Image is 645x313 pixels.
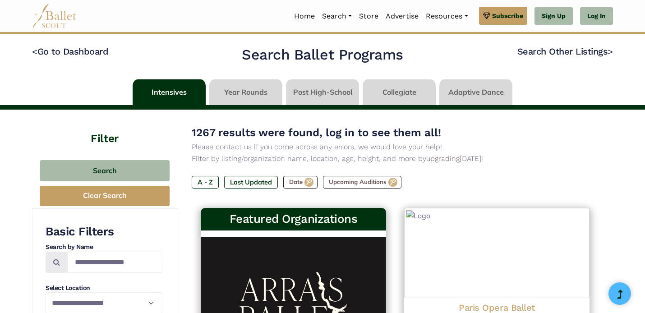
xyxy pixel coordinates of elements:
h4: Search by Name [46,243,162,252]
h3: Featured Organizations [208,212,379,227]
a: Resources [422,7,471,26]
img: Logo [404,208,590,298]
h4: Select Location [46,284,162,293]
li: Collegiate [361,79,438,105]
button: Clear Search [40,186,170,206]
button: Search [40,160,170,181]
a: <Go to Dashboard [32,46,108,57]
p: Please contact us if you come across any errors, we would love your help! [192,141,599,153]
label: A - Z [192,176,219,189]
li: Year Rounds [207,79,284,105]
li: Intensives [131,79,207,105]
h3: Basic Filters [46,224,162,239]
a: Home [290,7,318,26]
a: Log In [580,7,613,25]
a: upgrading [426,154,460,163]
code: > [608,46,613,57]
li: Adaptive Dance [438,79,514,105]
li: Post High-School [284,79,361,105]
img: gem.svg [483,11,490,21]
a: Store [355,7,382,26]
label: Last Updated [224,176,278,189]
label: Upcoming Auditions [323,176,401,189]
code: < [32,46,37,57]
h2: Search Ballet Programs [242,46,403,64]
h4: Filter [32,110,177,147]
a: Sign Up [534,7,573,25]
label: Date [283,176,318,189]
a: Advertise [382,7,422,26]
p: Filter by listing/organization name, location, age, height, and more by [DATE]! [192,153,599,165]
a: Search [318,7,355,26]
input: Search by names... [67,252,162,273]
a: Subscribe [479,7,527,25]
a: Search Other Listings> [517,46,613,57]
span: Subscribe [492,11,523,21]
span: 1267 results were found, log in to see them all! [192,126,441,139]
